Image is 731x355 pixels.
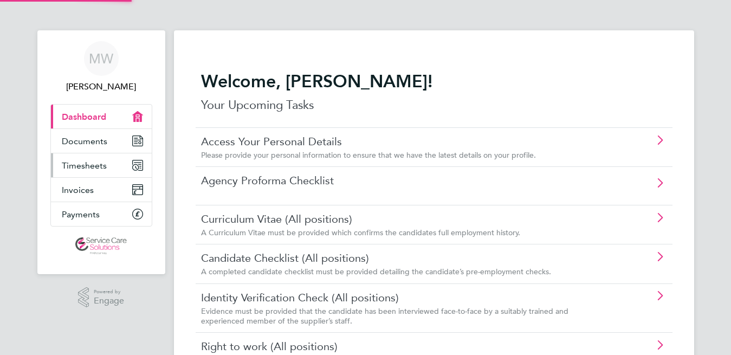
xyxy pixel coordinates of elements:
a: Curriculum Vitae (All positions) [201,212,606,226]
span: Mark Woodsworth [50,80,152,93]
span: Timesheets [62,160,107,171]
a: Right to work (All positions) [201,339,606,353]
img: servicecare-logo-retina.png [75,237,126,255]
span: Powered by [94,287,124,296]
span: A Curriculum Vitae must be provided which confirms the candidates full employment history. [201,228,520,237]
nav: Main navigation [37,30,165,274]
span: Evidence must be provided that the candidate has been interviewed face-to-face by a suitably trai... [201,306,568,326]
a: MW[PERSON_NAME] [50,41,152,93]
a: Access Your Personal Details [201,134,606,149]
h2: Welcome, [PERSON_NAME]! [201,70,667,92]
a: Candidate Checklist (All positions) [201,251,606,265]
span: Payments [62,209,100,220]
span: Engage [94,296,124,306]
a: Go to home page [50,237,152,255]
a: Agency Proforma Checklist [201,173,606,188]
span: MW [89,51,113,66]
span: Invoices [62,185,94,195]
p: Your Upcoming Tasks [201,96,667,114]
a: Identity Verification Check (All positions) [201,291,606,305]
span: Documents [62,136,107,146]
span: Dashboard [62,112,106,122]
a: Dashboard [51,105,152,128]
a: Documents [51,129,152,153]
a: Timesheets [51,153,152,177]
a: Powered byEngage [78,287,124,308]
span: Please provide your personal information to ensure that we have the latest details on your profile. [201,150,536,160]
a: Invoices [51,178,152,202]
span: A completed candidate checklist must be provided detailing the candidate’s pre-employment checks. [201,267,551,276]
a: Payments [51,202,152,226]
